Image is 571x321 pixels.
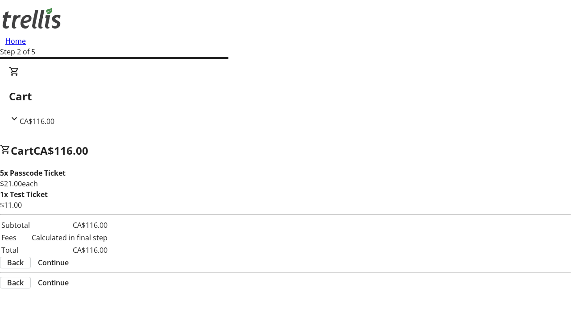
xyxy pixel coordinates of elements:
[11,143,33,158] span: Cart
[1,219,30,231] td: Subtotal
[9,66,562,127] div: CartCA$116.00
[31,232,108,243] td: Calculated in final step
[38,277,69,288] span: Continue
[9,88,562,104] h2: Cart
[38,257,69,268] span: Continue
[7,257,24,268] span: Back
[31,257,76,268] button: Continue
[31,277,76,288] button: Continue
[1,244,30,256] td: Total
[31,244,108,256] td: CA$116.00
[7,277,24,288] span: Back
[31,219,108,231] td: CA$116.00
[33,143,88,158] span: CA$116.00
[1,232,30,243] td: Fees
[20,116,54,126] span: CA$116.00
